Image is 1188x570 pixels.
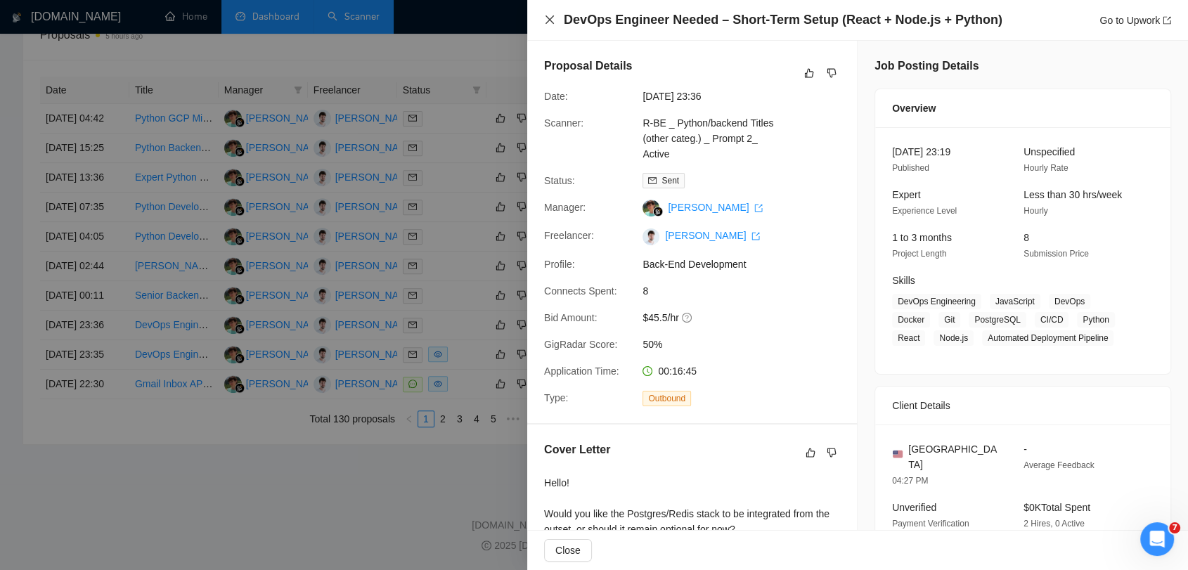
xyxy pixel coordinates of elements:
[1077,312,1114,328] span: Python
[938,312,960,328] span: Git
[874,58,979,75] h5: Job Posting Details
[1163,16,1171,25] span: export
[892,163,929,173] span: Published
[1099,15,1171,26] a: Go to Upworkexport
[892,294,981,309] span: DevOps Engineering
[544,175,575,186] span: Status:
[751,232,760,240] span: export
[658,365,697,377] span: 00:16:45
[643,117,773,160] a: R-BE _ Python/backend Titles (other categ.) _ Prompt 2_ Active
[892,146,950,157] span: [DATE] 23:19
[661,176,679,186] span: Sent
[668,202,763,213] a: [PERSON_NAME] export
[544,58,632,75] h5: Proposal Details
[827,447,837,458] span: dislike
[892,101,936,116] span: Overview
[643,283,853,299] span: 8
[643,366,652,376] span: clock-circle
[1140,522,1174,556] iframe: Intercom live chat
[1169,522,1180,533] span: 7
[806,447,815,458] span: like
[544,230,594,241] span: Freelancer:
[544,202,586,213] span: Manager:
[544,259,575,270] span: Profile:
[1024,206,1048,216] span: Hourly
[990,294,1040,309] span: JavaScript
[544,91,567,102] span: Date:
[544,117,583,129] span: Scanner:
[1024,189,1122,200] span: Less than 30 hrs/week
[643,337,853,352] span: 50%
[892,330,925,346] span: React
[1024,502,1090,513] span: $0K Total Spent
[544,339,617,350] span: GigRadar Score:
[1024,232,1029,243] span: 8
[908,441,1001,472] span: [GEOGRAPHIC_DATA]
[892,312,930,328] span: Docker
[544,365,619,377] span: Application Time:
[802,444,819,461] button: like
[544,285,617,297] span: Connects Spent:
[892,387,1154,425] div: Client Details
[564,11,1002,29] h4: DevOps Engineer Needed – Short-Term Setup (React + Node.js + Python)
[643,257,853,272] span: Back-End Development
[892,502,936,513] span: Unverified
[1049,294,1090,309] span: DevOps
[804,67,814,79] span: like
[892,249,946,259] span: Project Length
[544,441,610,458] h5: Cover Letter
[1035,312,1069,328] span: CI/CD
[1024,519,1085,529] span: 2 Hires, 0 Active
[823,444,840,461] button: dislike
[643,391,691,406] span: Outbound
[1024,146,1075,157] span: Unspecified
[544,392,568,403] span: Type:
[1024,443,1027,455] span: -
[892,476,928,486] span: 04:27 PM
[827,67,837,79] span: dislike
[1024,163,1068,173] span: Hourly Rate
[544,312,598,323] span: Bid Amount:
[682,312,693,323] span: question-circle
[893,449,903,459] img: 🇺🇸
[754,204,763,212] span: export
[653,207,663,216] img: gigradar-bm.png
[892,232,952,243] span: 1 to 3 months
[544,14,555,26] button: Close
[969,312,1026,328] span: PostgreSQL
[934,330,974,346] span: Node.js
[555,543,581,558] span: Close
[648,176,657,185] span: mail
[643,89,853,104] span: [DATE] 23:36
[544,539,592,562] button: Close
[823,65,840,82] button: dislike
[1024,249,1089,259] span: Submission Price
[892,206,957,216] span: Experience Level
[801,65,818,82] button: like
[892,275,915,286] span: Skills
[665,230,760,241] a: [PERSON_NAME] export
[643,310,853,325] span: $45.5/hr
[1024,460,1095,470] span: Average Feedback
[982,330,1113,346] span: Automated Deployment Pipeline
[643,228,659,245] img: c10QVufHA5CSn_26rWZPNiZwuRNOP-uLgiwo1h6qpkOS_LDul5h2PB85IgbORc5reL
[892,189,920,200] span: Expert
[892,519,969,529] span: Payment Verification
[544,14,555,25] span: close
